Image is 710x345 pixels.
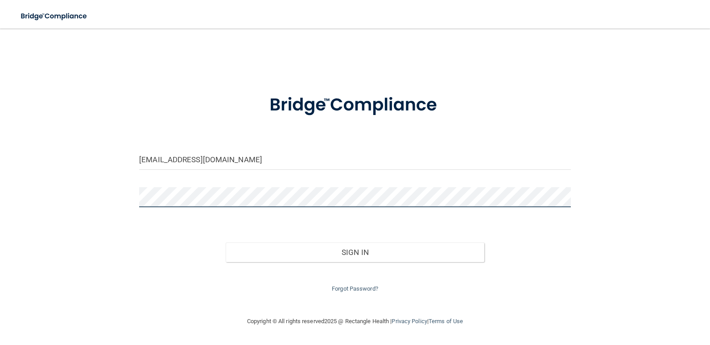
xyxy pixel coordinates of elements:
[429,318,463,324] a: Terms of Use
[556,282,699,317] iframe: Drift Widget Chat Controller
[226,242,485,262] button: Sign In
[251,82,459,128] img: bridge_compliance_login_screen.278c3ca4.svg
[139,150,571,170] input: Email
[392,318,427,324] a: Privacy Policy
[332,285,378,292] a: Forgot Password?
[13,7,95,25] img: bridge_compliance_login_screen.278c3ca4.svg
[192,307,518,336] div: Copyright © All rights reserved 2025 @ Rectangle Health | |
